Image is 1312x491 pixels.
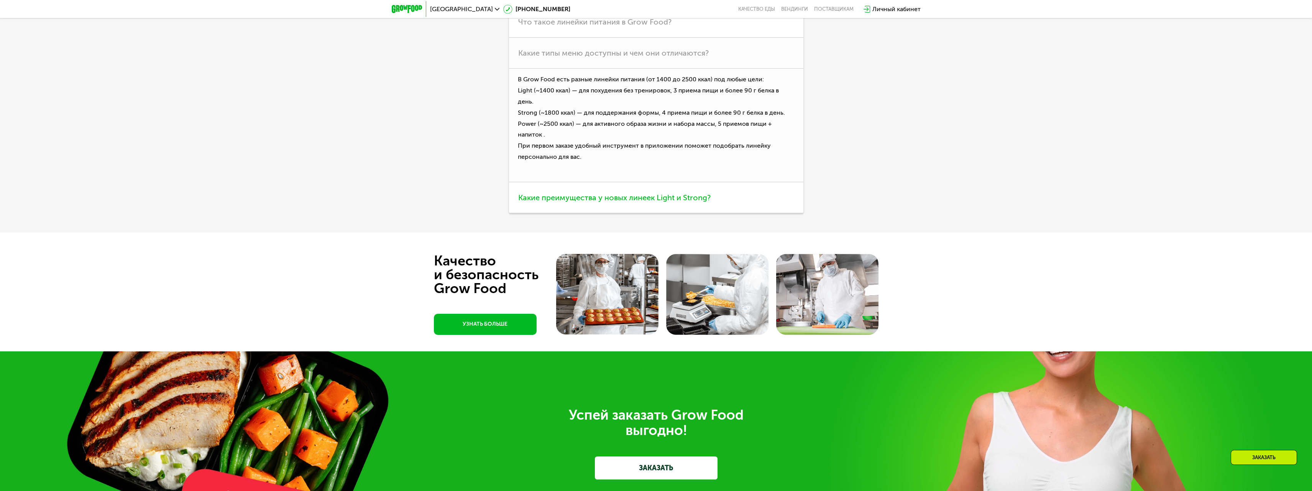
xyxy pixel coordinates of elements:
[595,456,718,479] a: ЗАКАЗАТЬ
[442,407,871,438] div: Успей заказать Grow Food выгодно!
[814,6,854,12] div: поставщикам
[518,193,711,202] span: Какие преимущества у новых линеек Light и Strong?
[738,6,775,12] a: Качество еды
[1231,450,1297,465] div: Заказать
[434,314,537,335] a: УЗНАТЬ БОЛЬШЕ
[434,254,567,295] div: Качество и безопасность Grow Food
[781,6,808,12] a: Вендинги
[503,5,570,14] a: [PHONE_NUMBER]
[430,6,493,12] span: [GEOGRAPHIC_DATA]
[518,48,709,58] span: Какие типы меню доступны и чем они отличаются?
[518,17,672,26] span: Что такое линейки питания в Grow Food?
[872,5,921,14] div: Личный кабинет
[509,69,803,182] p: В Grow Food есть разные линейки питания (от 1400 до 2500 ккал) под любые цели: Light (~1400 ккал)...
